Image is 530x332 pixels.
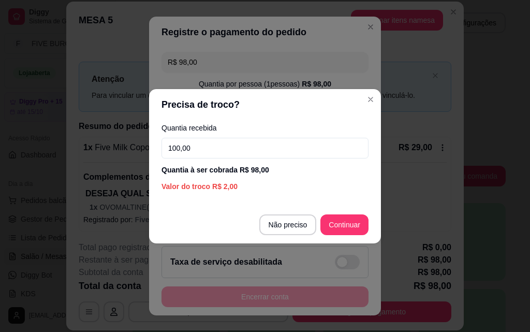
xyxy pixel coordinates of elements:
div: Quantia à ser cobrada R$ 98,00 [161,165,369,175]
div: Valor do troco R$ 2,00 [161,181,369,192]
button: Continuar [320,214,369,235]
header: Precisa de troco? [149,89,381,120]
button: Não preciso [259,214,317,235]
label: Quantia recebida [161,124,369,132]
button: Close [362,91,379,108]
